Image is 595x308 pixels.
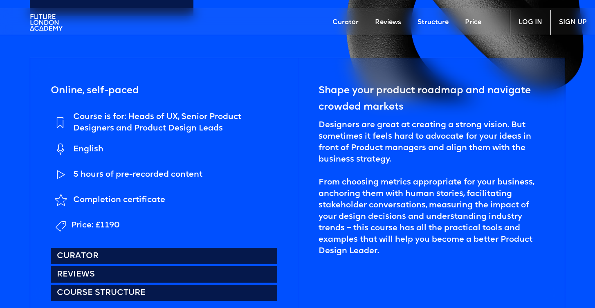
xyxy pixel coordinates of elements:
div: Course is for: Heads of UX, Senior Product Designers and Product Design Leads [73,111,277,134]
a: Course structure [51,285,277,301]
div: Designers are great at creating a strong vision. But sometimes it feels hard to advocate for your... [319,119,545,257]
a: Price [457,10,489,35]
h5: Shape your product roadmap and navigate crowded markets [319,83,545,115]
h5: Online, self-paced [51,83,139,99]
a: Curator [324,10,367,35]
a: Curator [51,248,277,264]
div: 5 hours of pre-recorded content [73,169,202,180]
a: Reviews [367,10,409,35]
a: Structure [409,10,457,35]
a: SIGN UP [550,10,595,35]
div: Completion certificate [73,194,165,206]
a: LOG IN [510,10,550,35]
div: English [73,144,103,155]
div: Price: £1190 [71,220,120,231]
a: Reviews [51,266,277,283]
